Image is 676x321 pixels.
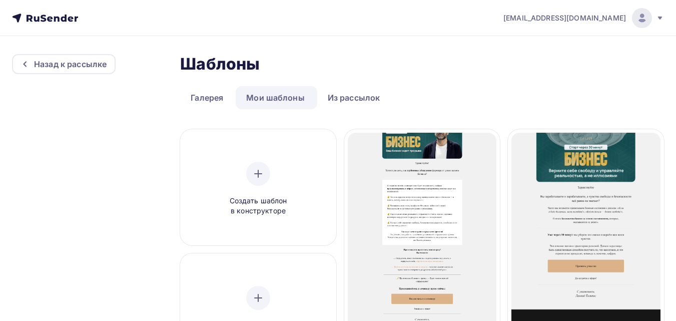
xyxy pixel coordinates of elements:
a: Из рассылок [317,86,391,109]
h2: Шаблоны [180,54,260,74]
a: Галерея [180,86,234,109]
a: [EMAIL_ADDRESS][DOMAIN_NAME] [503,8,664,28]
span: Создать шаблон в конструкторе [211,196,306,216]
div: Назад к рассылке [34,58,107,70]
span: [EMAIL_ADDRESS][DOMAIN_NAME] [503,13,626,23]
a: Мои шаблоны [236,86,315,109]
